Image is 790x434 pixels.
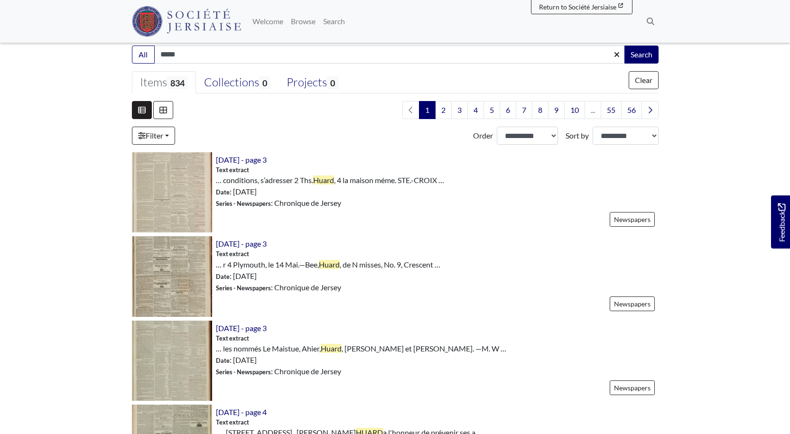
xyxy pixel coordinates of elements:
[483,101,500,119] a: Goto page 5
[313,175,334,185] span: Huard
[621,101,642,119] a: Goto page 56
[216,282,341,293] span: : Chronique de Jersey
[216,343,506,354] span: … les nommés Le Maistue, Ahier, , [PERSON_NAME] et [PERSON_NAME]. —M. W …
[629,71,659,89] button: Clear
[402,101,419,119] li: Previous page
[287,75,338,90] div: Projects
[216,166,249,175] span: Text extract
[516,101,532,119] a: Goto page 7
[132,236,212,316] img: 21st May 1845 - page 3
[539,3,616,11] span: Return to Société Jersiaise
[641,101,659,119] a: Next page
[140,75,188,90] div: Items
[500,101,516,119] a: Goto page 6
[473,130,493,141] label: Order
[319,260,340,269] span: Huard
[216,334,249,343] span: Text extract
[167,76,188,89] span: 834
[610,380,655,395] a: Newspapers
[532,101,548,119] a: Goto page 8
[216,197,341,209] span: : Chronique de Jersey
[249,12,287,31] a: Welcome
[216,366,341,377] span: : Chronique de Jersey
[132,46,155,64] button: All
[564,101,585,119] a: Goto page 10
[451,101,468,119] a: Goto page 3
[548,101,565,119] a: Goto page 9
[216,155,267,164] a: [DATE] - page 3
[132,4,242,39] a: Société Jersiaise logo
[610,212,655,227] a: Newspapers
[216,407,267,416] a: [DATE] - page 4
[399,101,659,119] nav: pagination
[216,284,271,292] span: Series - Newspapers
[216,354,257,366] span: : [DATE]
[435,101,452,119] a: Goto page 2
[216,188,230,196] span: Date
[132,6,242,37] img: Société Jersiaise
[216,259,440,270] span: … r 4 Plymouth, le 14 Mai.—Bee, , de N misses, No. 9, Crescent …
[566,130,589,141] label: Sort by
[154,46,625,64] input: Enter one or more search terms...
[319,12,349,31] a: Search
[327,76,338,89] span: 0
[216,200,271,207] span: Series - Newspapers
[287,12,319,31] a: Browse
[771,195,790,249] a: Would you like to provide feedback?
[216,418,249,427] span: Text extract
[216,239,267,248] a: [DATE] - page 3
[776,203,787,241] span: Feedback
[204,75,270,90] div: Collections
[216,186,257,197] span: : [DATE]
[216,249,249,259] span: Text extract
[419,101,436,119] span: Goto page 1
[624,46,659,64] button: Search
[132,321,212,401] img: 9th February 1848 - page 3
[216,368,271,376] span: Series - Newspapers
[610,296,655,311] a: Newspapers
[132,152,212,232] img: 26th August 1846 - page 3
[321,344,342,353] span: Huard
[216,323,267,332] a: [DATE] - page 3
[132,127,175,145] a: Filter
[216,273,230,280] span: Date
[259,76,270,89] span: 0
[467,101,484,119] a: Goto page 4
[216,175,444,186] span: … conditions, s’adresser 2 Ths. , 4 la maison méme. STE.-CROIX …
[601,101,622,119] a: Goto page 55
[216,270,257,282] span: : [DATE]
[216,357,230,364] span: Date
